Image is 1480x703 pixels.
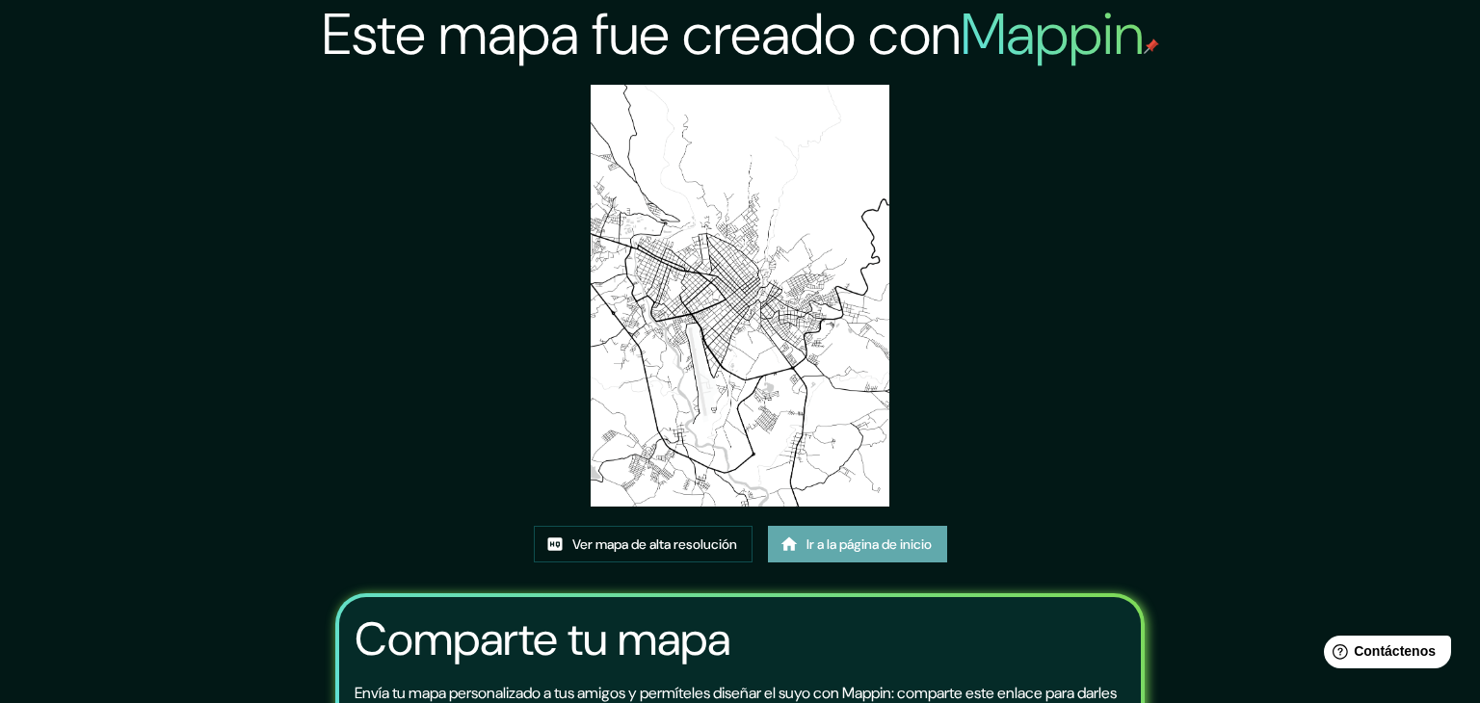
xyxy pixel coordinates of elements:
[768,526,947,562] a: Ir a la página de inicio
[1308,628,1459,682] iframe: Lanzador de widgets de ayuda
[1144,39,1159,54] img: pin de mapeo
[591,85,889,507] img: mapa creado
[534,526,753,562] a: Ver mapa de alta resolución
[572,535,737,553] font: Ver mapa de alta resolución
[806,535,932,553] font: Ir a la página de inicio
[355,609,730,669] font: Comparte tu mapa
